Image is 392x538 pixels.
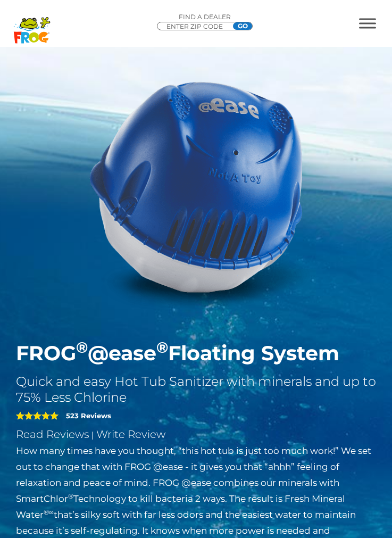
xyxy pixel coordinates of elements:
[359,18,376,28] button: MENU
[16,341,376,366] h1: FROG @ease Floating System
[8,3,56,44] img: Frog Products Logo
[44,508,54,516] sup: ®∞
[63,53,329,319] img: hot-tub-product-atease-system.png
[16,428,89,441] a: Read Reviews
[157,12,253,22] p: Find A Dealer
[76,338,88,357] sup: ®
[16,411,59,420] span: 5
[16,374,376,405] h2: Quick and easy Hot Tub Sanitizer with minerals and up to 75% Less Chlorine
[91,430,94,440] span: |
[96,428,165,441] a: Write Review
[156,338,168,357] sup: ®
[66,411,111,420] strong: 523 Reviews
[233,22,252,30] input: GO
[68,492,73,500] sup: ®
